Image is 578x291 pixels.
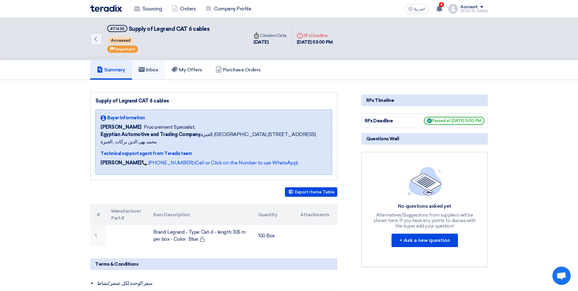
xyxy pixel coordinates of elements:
th: Item Description [148,204,254,225]
div: Open chat [552,267,571,285]
span: Passed at [DATE] 3:00 PM [424,117,484,125]
a: Orders [167,2,200,16]
div: [PERSON_NAME] [460,9,488,13]
span: Important [115,47,135,51]
th: Attachments [295,204,337,225]
div: [DATE] [254,39,287,46]
span: [PERSON_NAME] [101,124,141,131]
a: 📞 [PHONE_NUMBER] (Call or Click on the Number to use WhatsApp) [141,160,298,166]
td: Brand: Legrand - Type: Cat-6 - length: 305 m per box - Color : Blue [148,225,254,246]
button: Export Items Table [285,187,337,197]
img: empty_state_list.svg [408,167,442,196]
h5: Purchase Orders [216,67,261,73]
h5: Inbox [139,67,158,73]
img: Teradix logo [90,5,122,12]
th: # [90,204,106,225]
span: الجيزة, [GEOGRAPHIC_DATA] ,[STREET_ADDRESS] محمد بهي الدين بركات , الجيزة [101,131,327,145]
h5: Summary [97,67,125,73]
div: Account [460,5,478,10]
a: Summary [90,60,132,80]
span: Accessed [108,37,133,44]
th: Manufacturer Part # [106,204,148,225]
div: Alternatives/Suggestions from suppliers will be shown here, If you have any points to discuss wit... [373,212,477,229]
a: Sourcing [129,2,167,16]
h5: My Offers [172,67,202,73]
button: + Ask a new question [392,234,458,247]
div: [DATE] 03:00 PM [297,39,333,46]
span: العربية [414,7,425,11]
a: Company Profile [200,2,256,16]
a: Purchase Orders [209,60,268,80]
span: 8 [439,2,444,7]
span: Buyer Information [107,115,145,121]
div: No questions asked yet [373,203,477,210]
button: العربية [404,4,429,14]
a: My Offers [165,60,209,80]
div: RFx Deadline [297,32,333,39]
div: Technical support agent from Teradix team [101,150,327,157]
td: 100 Box [253,225,295,246]
div: RFx Timeline [361,95,488,106]
div: Creation Date [254,32,287,39]
span: Procurement Specialist, [144,124,195,131]
li: سعر الوحدة لكل عنصر/نشاط [96,277,337,290]
b: Egyptian Automotive and Trading Company, [101,131,201,137]
span: Terms & Conditions [95,261,138,268]
div: Supply of Legrand CAT 6 cables [95,97,332,105]
div: #71438 [110,27,124,31]
th: Quantity [253,204,295,225]
span: Supply of Legrand CAT 6 cables [129,26,210,32]
img: profile_test.png [448,4,458,14]
h5: Supply of Legrand CAT 6 cables [107,25,209,33]
strong: [PERSON_NAME] [101,160,141,166]
span: Questions Wall [366,135,399,142]
div: RFx Deadline [365,117,410,124]
td: 1 [90,225,106,246]
a: Inbox [132,60,165,80]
